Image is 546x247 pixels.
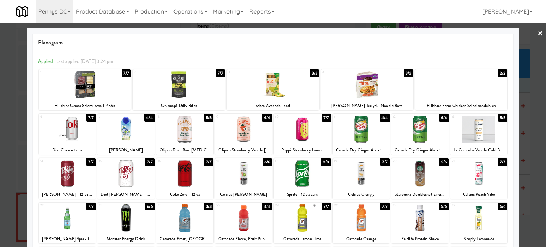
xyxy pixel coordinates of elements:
div: 167/7Coke Zero - 12 oz [156,158,213,199]
div: Fairlife Protein Shake [391,235,448,243]
div: 188/8Sprite - 12 oz cans [274,158,331,199]
div: 114/4Canada Dry Ginger Ale - 12 oz [333,114,390,155]
div: 43/3[PERSON_NAME] Teriyaki Noodle Bowl [321,69,413,110]
div: 5/5 [498,114,507,122]
div: Diet [PERSON_NAME] - 12 oz Cans [97,190,154,199]
div: 147/7[PERSON_NAME] - 12 oz cans [39,158,96,199]
div: Diet [PERSON_NAME] - 12 oz Cans [98,190,153,199]
div: 9 [216,114,243,120]
div: [PERSON_NAME] - 12 oz cans [40,190,95,199]
div: Hillshire Farm Chicken Salad Sandwhich [416,101,507,110]
div: 17 [216,158,243,164]
div: 7/7 [380,203,390,210]
div: 267/7Gatorade Lemon Lime [274,203,331,243]
div: 6/6 [498,203,507,210]
div: 21 [452,158,479,164]
div: Starbucks Doubleshot Energy Caffe Mocha [391,190,448,199]
div: 236/6Monster Energy Drink [97,203,154,243]
div: 1 [40,69,85,75]
div: 3/3 [310,69,319,77]
div: 286/6Fairlife Protein Shake [391,203,448,243]
div: La Colombe Vanilla Cold Brew Coffee [450,146,507,155]
div: 3/3 [204,203,213,210]
div: 227/7[PERSON_NAME] Sparkling [39,203,96,243]
div: Olipop Strawberry Vanilla [MEDICAL_DATA] Soda [216,146,271,155]
div: 6/6 [439,114,448,122]
div: 33/3Sabra Avocado Toast [227,69,319,110]
div: Oh Snap! Dilly Bites [133,101,225,110]
div: 6/6 [263,158,272,166]
div: 8 [158,114,185,120]
div: 254/4Gatorade Fierce, Fruit Punch - 20 oz [215,203,272,243]
div: 7/7 [216,69,225,77]
div: [PERSON_NAME] Sparkling [39,235,96,243]
div: 126/6Canada Dry Ginger Ale - 12 oz [391,114,448,155]
div: 4 [322,69,367,75]
div: Canada Dry Ginger Ale - 12 oz [333,146,390,155]
div: 7 [99,114,126,120]
div: Gatorade Lemon Lime [274,235,331,243]
div: Sabra Avocado Toast [228,101,318,110]
div: 4/4 [380,114,390,122]
div: 5 [417,69,461,75]
div: 15 [99,158,126,164]
div: 6 [40,114,67,120]
div: [PERSON_NAME] Teriyaki Noodle Bowl [322,101,412,110]
div: Sprite - 12 oz cans [275,190,330,199]
div: 5/5 [204,114,213,122]
div: Olipop Root Beer [MEDICAL_DATA] Soda [157,146,212,155]
div: Hillshire Genoa Salami Small Plates [40,101,130,110]
div: 94/4Olipop Strawberry Vanilla [MEDICAL_DATA] Soda [215,114,272,155]
div: 74/4[PERSON_NAME] [97,114,154,155]
div: 7/7 [86,114,96,122]
div: Gatorade Lemon Lime [275,235,330,243]
div: 24 [158,203,185,209]
div: 157/7Diet [PERSON_NAME] - 12 oz Cans [97,158,154,199]
div: 18 [275,158,302,164]
div: Celsius [PERSON_NAME] [216,190,271,199]
div: 6/6 [439,203,448,210]
div: Olipop Root Beer [MEDICAL_DATA] Soda [156,146,213,155]
div: 296/6Simply Lemonade [450,203,507,243]
div: 4/4 [262,203,272,210]
div: 7/7 [322,203,331,210]
div: 14 [40,158,67,164]
div: 25 [216,203,243,209]
div: Canada Dry Ginger Ale - 12 oz [334,146,389,155]
div: [PERSON_NAME] Sparkling [40,235,95,243]
span: Last applied [DATE] 3:24 pm [56,58,113,65]
div: 7/7 [122,69,131,77]
div: 85/5Olipop Root Beer [MEDICAL_DATA] Soda [156,114,213,155]
div: Celsius Orange [334,190,389,199]
div: Celsius Peach Vibe [450,190,507,199]
div: Gatorade Fierce, Fruit Punch - 20 oz [216,235,271,243]
div: [PERSON_NAME] - 12 oz cans [39,190,96,199]
div: 27 [334,203,361,209]
div: 19 [334,158,361,164]
div: Starbucks Doubleshot Energy Caffe Mocha [392,190,447,199]
div: 12 [393,114,420,120]
div: Sabra Avocado Toast [227,101,319,110]
div: 243/3Gatorade Frost, [GEOGRAPHIC_DATA] [156,203,213,243]
div: 6/6 [439,158,448,166]
div: 7/7 [498,158,507,166]
div: 11 [334,114,361,120]
div: 7/7 [380,158,390,166]
div: 277/7Gatorade Orange [333,203,390,243]
div: 2/2 [498,69,507,77]
div: Gatorade Frost, [GEOGRAPHIC_DATA] [157,235,212,243]
div: Poppi Strawberry Lemon [275,146,330,155]
img: Micromart [16,5,28,18]
div: Olipop Strawberry Vanilla [MEDICAL_DATA] Soda [215,146,272,155]
div: 8/8 [321,158,331,166]
div: 16 [158,158,185,164]
div: 29 [452,203,479,209]
div: 10 [275,114,302,120]
div: [PERSON_NAME] Teriyaki Noodle Bowl [321,101,413,110]
div: Monster Energy Drink [98,235,153,243]
div: 26 [275,203,302,209]
div: 7/7 [86,203,96,210]
div: Simply Lemonade [450,235,507,243]
div: Celsius Peach Vibe [451,190,506,199]
div: 28 [393,203,420,209]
